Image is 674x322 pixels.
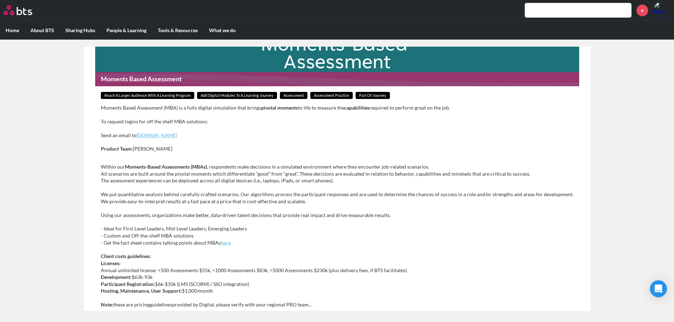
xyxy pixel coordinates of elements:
strong: Licenses: [101,260,121,266]
strong: Note: [101,301,113,308]
span: Reach a Larger Audience With a Learning Program [101,92,194,99]
strong: Product Team: [101,146,133,152]
p: Within our , respondents make decisions in a simulated environment where they encounter job-relat... [101,163,574,184]
h1: Moments Based Assessment [95,72,579,86]
a: Go home [4,5,45,15]
strong: Participant Registration: [101,281,155,287]
p: Moments Based Assessment (MBA) is a fully digital simulation that brings to life to measure the r... [101,104,574,111]
a: here [221,240,231,246]
label: People & Learning [101,21,152,40]
p: - Ideal for First Level Leaders, Mid-Level Leaders, Emerging Leaders - Custom and Off-the-shelf M... [101,225,574,246]
p: Annual unlimited license: <500 Assessments $55k, <1000 Assessments $83k, <5000 Assessments $230k ... [101,253,574,294]
img: Ryan Stiles [653,2,670,19]
p: To request logins for off the shelf MBA solutions: [101,118,574,125]
p: Send an email to [101,132,574,139]
strong: Hosting, Maintenance, User Support: [101,288,182,294]
a: [DOMAIN_NAME] [137,132,177,138]
p: Using our assessments, organizations make better, data-driven talent decisions that provide real ... [101,212,574,219]
span: Assessment Practice [310,92,353,99]
a: Profile [653,2,670,19]
span: Assessment [280,92,307,99]
label: Tools & Resources [152,21,203,40]
label: What we do [203,21,241,40]
strong: pivotal moments [261,105,298,111]
strong: Development: [101,274,132,280]
p: these are pricing provided by Digital, please verify with your regional PRO team… [101,301,574,308]
strong: Moments-Based Assessments (MBAs) [125,164,207,170]
img: BTS Logo [4,5,32,15]
p: We put quantitative analysis behind carefully crafted scenarios. Our algorithms process the parti... [101,191,574,205]
strong: Client costs guidelines: [101,253,151,259]
p: [PERSON_NAME] [101,145,574,152]
strong: capabilities [344,105,369,111]
label: Sharing Hubs [60,21,101,40]
em: guidelines [150,301,172,308]
label: About BTS [25,21,60,40]
div: Open Intercom Messenger [650,280,667,297]
span: Add Digital Modules to a Learning Journey [197,92,277,99]
span: Part of Journey [356,92,390,99]
a: + [636,5,648,16]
